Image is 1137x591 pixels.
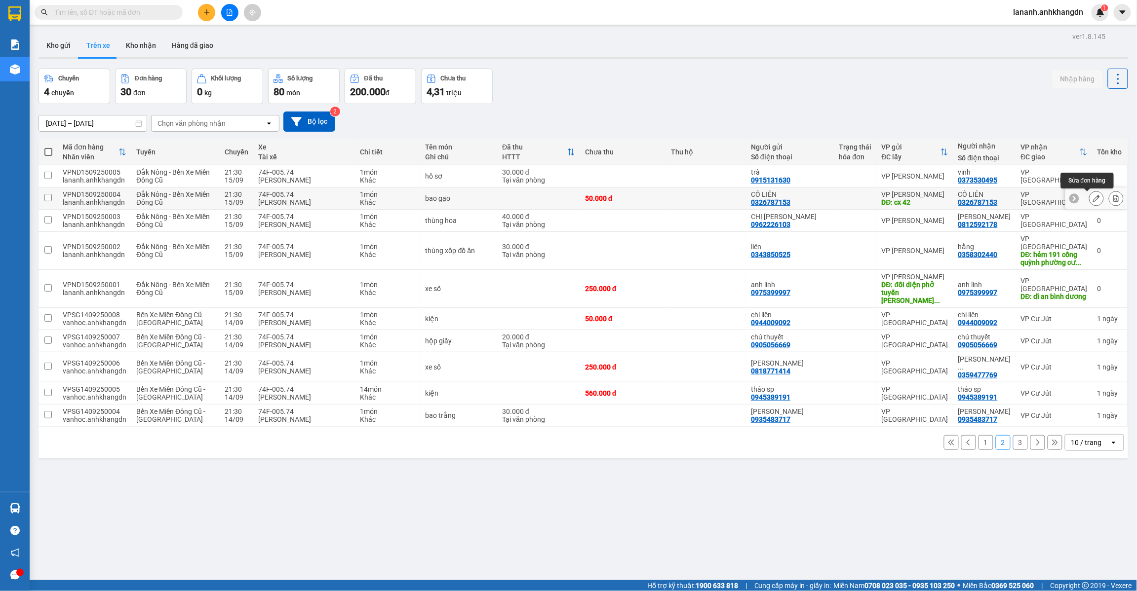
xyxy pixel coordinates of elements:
[1021,251,1088,266] div: DĐ: hẻm 191 cống quỳnh phường cư trinh quận 1
[63,319,126,327] div: vanhoc.anhkhangdn
[882,273,948,281] div: VP [PERSON_NAME]
[360,319,416,327] div: Khác
[751,311,829,319] div: chị liên
[259,251,350,259] div: [PERSON_NAME]
[751,385,829,393] div: thảo sp
[502,243,575,251] div: 30.000 đ
[426,143,493,151] div: Tên món
[751,251,790,259] div: 0343850525
[360,176,416,184] div: Khác
[426,389,493,397] div: kiện
[63,367,126,375] div: vanhoc.anhkhangdn
[259,359,350,367] div: 74F-005.74
[136,148,215,156] div: Tuyến
[834,580,955,591] span: Miền Nam
[39,69,110,104] button: Chuyến4chuyến
[502,221,575,228] div: Tại văn phòng
[259,198,350,206] div: [PERSON_NAME]
[958,198,998,206] div: 0326787153
[10,39,20,50] img: solution-icon
[259,176,350,184] div: [PERSON_NAME]
[1021,277,1088,293] div: VP [GEOGRAPHIC_DATA]
[1021,315,1088,323] div: VP Cư Jút
[865,582,955,590] strong: 0708 023 035 - 0935 103 250
[1103,363,1118,371] span: ngày
[63,176,126,184] div: lananh.anhkhangdn
[51,89,74,97] span: chuyến
[58,75,79,82] div: Chuyến
[259,243,350,251] div: 74F-005.74
[283,111,335,132] button: Bộ lọc
[958,341,998,349] div: 0905056669
[1076,259,1082,266] span: ...
[259,367,350,375] div: [PERSON_NAME]
[1006,6,1092,18] span: lananh.anhkhangdn
[754,580,831,591] span: Cung cấp máy in - giấy in:
[136,385,205,401] span: Bến Xe Miền Đông Cũ - [GEOGRAPHIC_DATA]
[502,153,567,161] div: HTTT
[136,213,210,228] span: Đắk Nông - Bến Xe Miền Đông Cũ
[502,415,575,423] div: Tại văn phòng
[225,359,249,367] div: 21:30
[63,221,126,228] div: lananh.anhkhangdn
[839,143,872,151] div: Trạng thái
[958,251,998,259] div: 0358302440
[1013,435,1028,450] button: 3
[360,385,416,393] div: 14 món
[958,407,1011,415] div: Anh Quang
[225,393,249,401] div: 14/09
[1021,190,1088,206] div: VP [GEOGRAPHIC_DATA]
[751,176,790,184] div: 0915131630
[225,367,249,375] div: 14/09
[426,363,493,371] div: xe số
[958,311,1011,319] div: chị liên
[958,176,998,184] div: 0373530495
[958,333,1011,341] div: chú thuyết
[1101,4,1108,11] sup: 1
[197,86,202,98] span: 0
[120,86,131,98] span: 30
[882,190,948,198] div: VP [PERSON_NAME]
[10,526,20,535] span: question-circle
[286,89,300,97] span: món
[958,385,1011,393] div: thảo sp
[426,153,493,161] div: Ghi chú
[958,142,1011,150] div: Người nhận
[360,333,416,341] div: 1 món
[647,580,738,591] span: Hỗ trợ kỹ thuật:
[10,503,20,514] img: warehouse-icon
[1103,411,1118,419] span: ngày
[502,213,575,221] div: 40.000 đ
[78,34,118,57] button: Trên xe
[958,415,998,423] div: 0935483717
[386,89,390,97] span: đ
[1021,168,1088,184] div: VP [GEOGRAPHIC_DATA]
[1089,191,1104,206] div: Sửa đơn hàng
[259,319,350,327] div: [PERSON_NAME]
[1098,315,1122,323] div: 1
[225,289,249,296] div: 15/09
[259,143,350,151] div: Xe
[259,190,350,198] div: 74F-005.74
[751,393,790,401] div: 0945389191
[268,69,340,104] button: Số lượng80món
[1021,153,1080,161] div: ĐC giao
[935,296,941,304] span: ...
[882,153,941,161] div: ĐC lấy
[958,289,998,296] div: 0975399997
[1053,70,1103,88] button: Nhập hàng
[958,190,1011,198] div: CÔ LIÊN
[882,333,948,349] div: VP [GEOGRAPHIC_DATA]
[502,176,575,184] div: Tại văn phòng
[839,153,872,161] div: hóa đơn
[958,355,1011,371] div: nguyễn thị nhân
[360,359,416,367] div: 1 món
[958,154,1011,162] div: Số điện thoại
[63,333,126,341] div: VPSG1409250007
[882,247,948,255] div: VP [PERSON_NAME]
[427,86,445,98] span: 4,31
[54,7,171,18] input: Tìm tên, số ĐT hoặc mã đơn
[1098,217,1122,224] div: 0
[585,194,661,202] div: 50.000 đ
[882,311,948,327] div: VP [GEOGRAPHIC_DATA]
